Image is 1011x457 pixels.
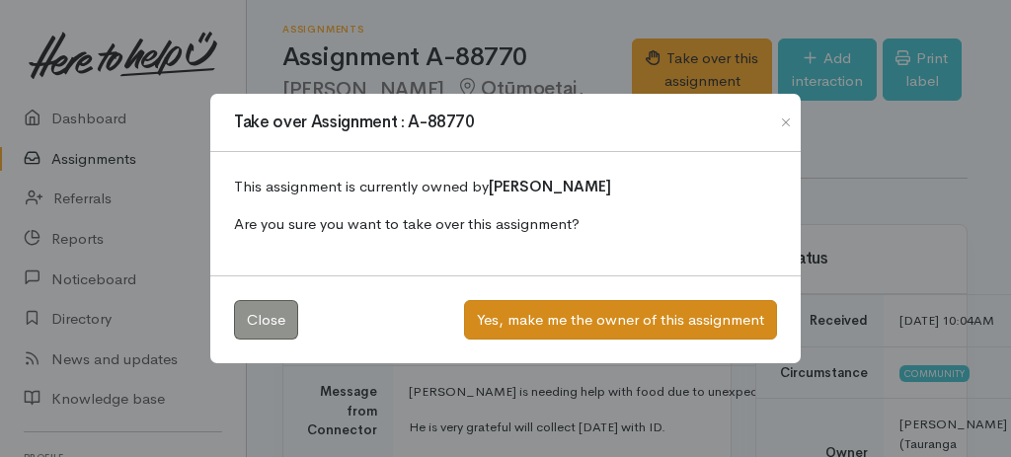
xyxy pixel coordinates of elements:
button: Yes, make me the owner of this assignment [464,300,777,341]
p: Are you sure you want to take over this assignment? [234,213,777,236]
h1: Take over Assignment : A-88770 [234,110,475,135]
p: This assignment is currently owned by [234,176,777,198]
b: [PERSON_NAME] [489,177,611,195]
button: Close [234,300,298,341]
button: Close [770,111,802,134]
